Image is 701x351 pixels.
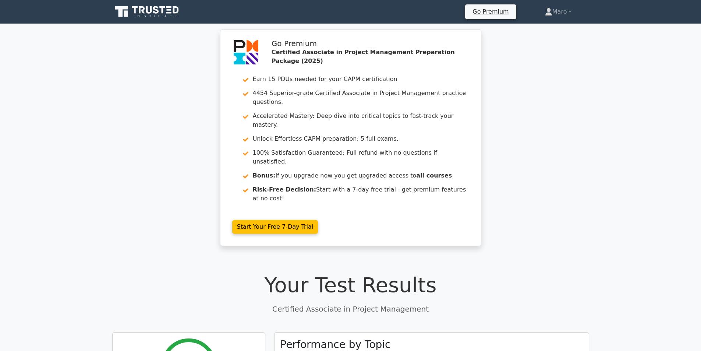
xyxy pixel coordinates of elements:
[527,4,589,19] a: Maro
[112,273,589,297] h1: Your Test Results
[232,220,318,234] a: Start Your Free 7-Day Trial
[280,338,391,351] h3: Performance by Topic
[112,303,589,315] p: Certified Associate in Project Management
[468,7,513,17] a: Go Premium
